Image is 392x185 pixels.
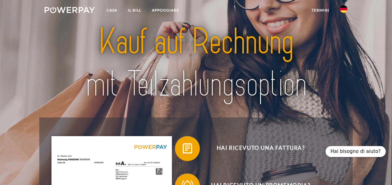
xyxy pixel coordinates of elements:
[340,5,347,13] img: En
[175,136,337,161] button: Hai ricevuto una fattura?
[101,5,123,16] a: Casa
[184,136,337,161] span: Hai ricevuto una fattura?
[367,160,387,180] iframe: Schaltfläche zum Öffnen des Messaging-Fensters
[306,5,335,16] a: Termini
[326,146,386,157] div: Hai bisogno di aiuto?
[59,18,332,107] img: title-powerpay_de.svg
[123,5,147,16] a: IL BILL
[147,5,184,16] a: APPOGGIARE
[326,146,386,157] div: Aiuto launcher
[45,7,95,13] img: logo-powerpay-white.svg
[180,141,195,156] img: qb_bill.svg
